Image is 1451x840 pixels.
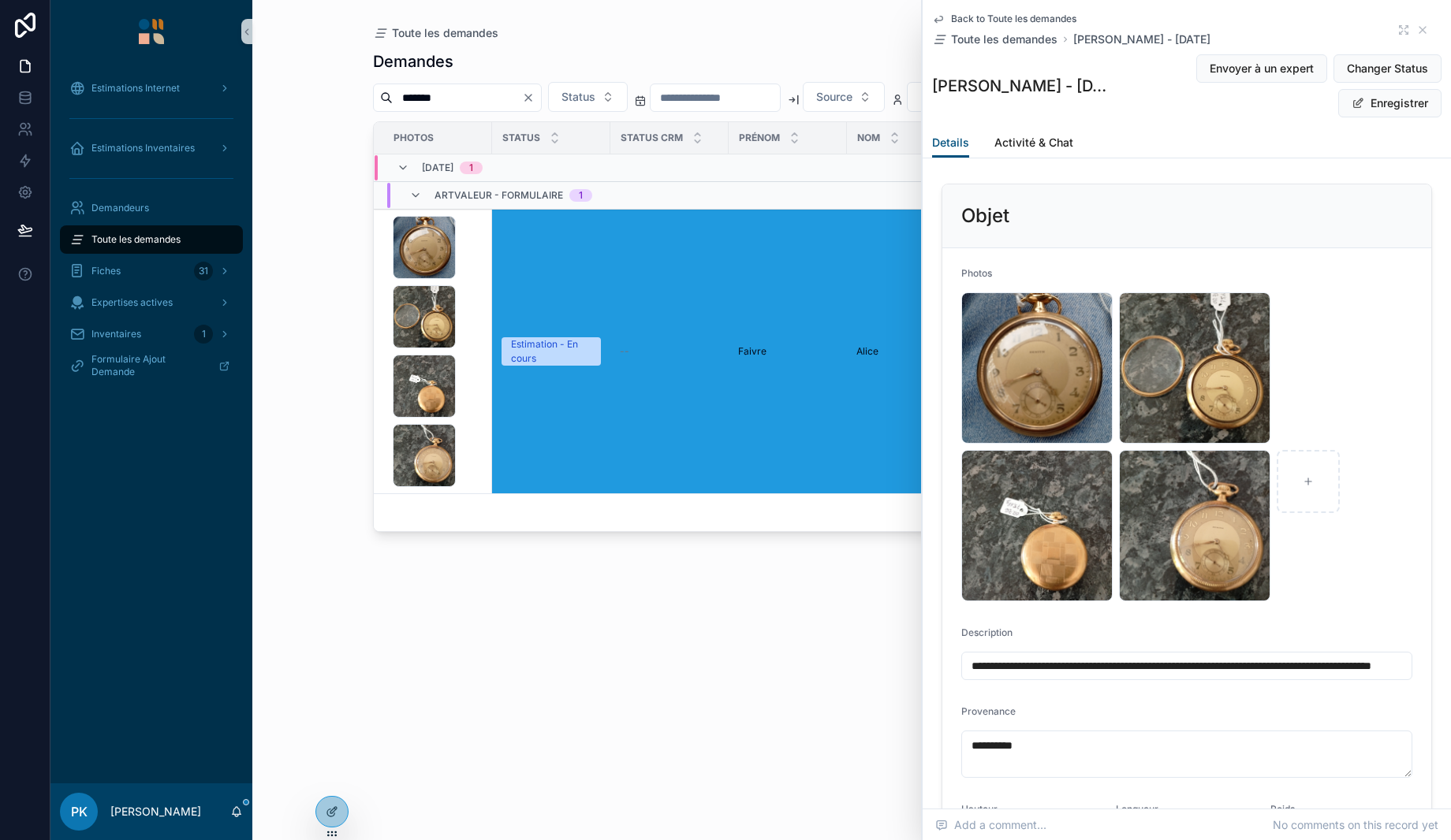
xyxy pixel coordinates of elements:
span: Add a comment... [935,817,1046,833]
span: Photos [961,267,992,279]
a: Estimation - En cours [502,337,601,366]
a: Expertises actives [60,288,243,317]
button: Select Button [907,82,987,112]
a: -- [620,345,719,358]
span: Status CRM [621,132,683,144]
span: Source [816,89,852,105]
div: 1 [579,189,583,202]
span: Estimations Internet [91,82,180,95]
span: Details [932,135,969,151]
span: Prénom [739,132,780,144]
span: Fiches [91,265,121,277]
a: Estimations Internet [60,74,243,102]
span: Back to Toute les demandes [951,13,1076,25]
span: Alice [856,345,878,358]
span: Activité & Chat [994,135,1073,151]
a: Toute les demandes [60,225,243,254]
a: Toute les demandes [373,25,498,41]
span: Estimations Inventaires [91,142,195,154]
span: Hauteur [961,803,998,815]
p: [PERSON_NAME] [110,804,201,820]
button: Enregistrer [1338,89,1442,117]
button: Select Button [548,82,628,112]
h1: [PERSON_NAME] - [DATE] [932,75,1108,97]
span: Longueur [1116,803,1158,815]
a: Back to Toute les demandes [932,13,1076,25]
span: Status [502,132,540,144]
a: Demandeurs [60,194,243,222]
a: Estimations Inventaires [60,134,243,162]
div: 1 [469,162,473,174]
span: Toute les demandes [951,32,1057,47]
a: Faivre [738,345,837,358]
span: Formulaire Ajout Demande [91,353,206,378]
span: Artvaleur - Formulaire [435,189,563,202]
div: 1 [194,325,213,344]
span: No comments on this record yet [1273,817,1438,833]
div: Estimation - En cours [511,337,591,366]
span: Changer Status [1347,61,1428,76]
span: Poids [1270,803,1295,815]
span: Description [961,626,1013,638]
a: Inventaires1 [60,320,243,348]
img: App logo [139,19,164,44]
span: Toute les demandes [91,233,181,246]
button: Envoyer à un expert [1196,54,1327,83]
span: Inventaires [91,328,141,340]
a: Details [932,128,969,158]
span: Nom [857,132,880,144]
a: Fiches31 [60,257,243,285]
span: Expertises actives [91,296,173,309]
span: Faivre [738,345,767,358]
div: 31 [194,262,213,281]
a: [PERSON_NAME] - [DATE] [1073,32,1210,47]
span: Status [561,89,595,105]
button: Changer Status [1334,54,1442,83]
a: Toute les demandes [932,32,1057,47]
span: Provenance [961,705,1016,717]
a: Formulaire Ajout Demande [60,351,243,380]
div: scrollable content [50,63,252,400]
button: Select Button [803,82,885,112]
a: Activité & Chat [994,128,1073,160]
span: PK [71,802,88,821]
span: Demandeurs [91,202,149,214]
h2: Objet [961,203,1009,229]
span: Toute les demandes [392,25,498,41]
span: -- [620,345,629,358]
span: Envoyer à un expert [1210,61,1314,76]
span: [DATE] [422,162,453,174]
span: Photos [394,132,434,144]
h1: Demandes [373,50,453,72]
button: Clear [522,91,541,104]
a: Alice [856,345,956,358]
span: Expert [920,89,954,105]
